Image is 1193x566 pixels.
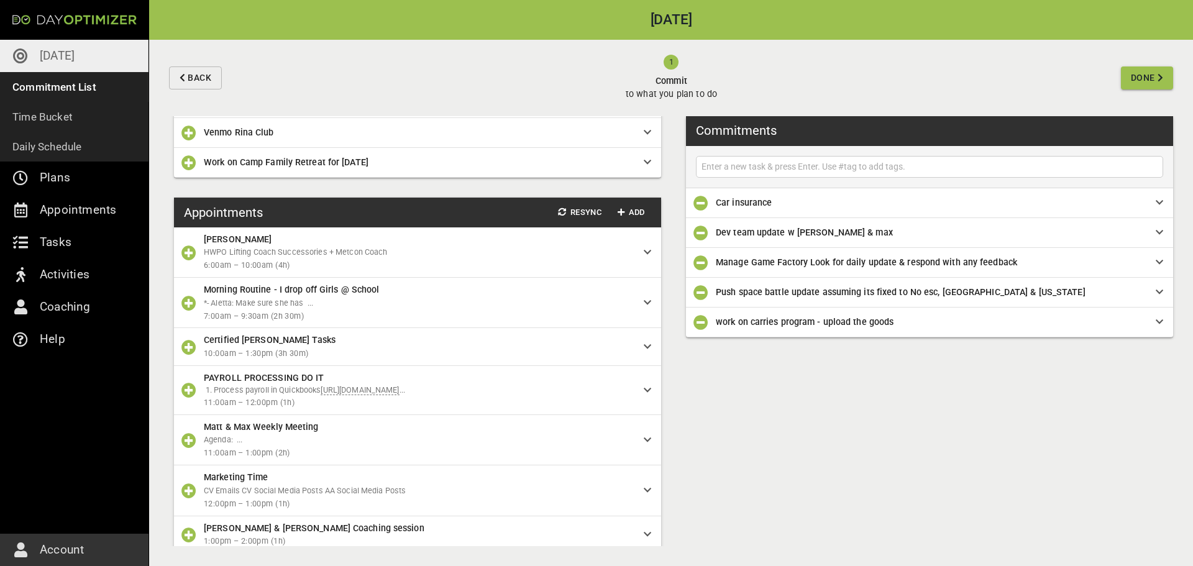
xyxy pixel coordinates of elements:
span: [PERSON_NAME] & [PERSON_NAME] Coaching session [204,523,424,533]
p: to what you plan to do [626,88,717,101]
div: Car insurance [686,188,1173,218]
button: Back [169,66,222,89]
span: Matt & Max Weekly Meeting [204,422,319,432]
div: Dev team update w [PERSON_NAME] & max [686,218,1173,248]
p: Help [40,329,65,349]
div: [PERSON_NAME]HWPO Lifting Coach Successories + Metcon Coach6:00am – 10:00am (4h) [174,227,661,278]
span: [PERSON_NAME] [204,234,272,244]
span: 10:00am – 1:30pm (3h 30m) [204,347,634,360]
h3: Commitments [696,121,777,140]
div: Manage Game Factory Look for daily update & respond with any feedback [686,248,1173,278]
p: Account [40,540,84,560]
a: [URL][DOMAIN_NAME] [321,385,399,395]
span: Process payroll in Quickbooks [214,385,321,395]
div: Certified [PERSON_NAME] Tasks10:00am – 1:30pm (3h 30m) [174,328,661,365]
p: Daily Schedule [12,138,82,155]
span: Done [1131,70,1155,86]
span: Venmo Rina Club [204,127,274,137]
button: Add [611,203,651,222]
p: Appointments [40,200,116,220]
img: Day Optimizer [12,15,137,25]
p: Commitment List [12,78,96,96]
span: work on carries program - upload the goods [716,317,894,327]
span: CV Emails CV Social Media Posts AA Social Media Posts [204,486,406,495]
div: [PERSON_NAME] & [PERSON_NAME] Coaching session1:00pm – 2:00pm (1h) [174,516,661,554]
p: Tasks [40,232,71,252]
span: 12:00pm – 1:00pm (1h) [204,498,634,511]
span: HWPO Lifting Coach Successories + Metcon Coach [204,247,387,257]
span: *- Aletta: Make sure she has ... [204,298,313,308]
span: Certified [PERSON_NAME] Tasks [204,335,336,345]
div: PAYROLL PROCESSING DO IT Process payroll in Quickbooks[URL][DOMAIN_NAME]... 11:00am – 12:00pm (1h) [174,366,661,415]
div: Morning Routine - I drop off Girls @ School*- Aletta: Make sure she has ...7:00am – 9:30am (2h 30m) [174,278,661,328]
span: 1:00pm – 2:00pm (1h) [204,535,634,548]
span: Push space battle update assuming its fixed to No esc, [GEOGRAPHIC_DATA] & [US_STATE] [716,287,1086,297]
span: PAYROLL PROCESSING DO IT [204,373,324,383]
p: Time Bucket [12,108,73,126]
span: Manage Game Factory Look for daily update & respond with any feedback [716,257,1017,267]
div: Marketing TimeCV Emails CV Social Media Posts AA Social Media Posts12:00pm – 1:00pm (1h) [174,465,661,516]
span: Back [188,70,211,86]
input: Enter a new task & press Enter. Use #tag to add tags. [699,159,1160,175]
div: Push space battle update assuming its fixed to No esc, [GEOGRAPHIC_DATA] & [US_STATE] [686,278,1173,308]
div: work on carries program - upload the goods [686,308,1173,337]
span: 7:00am – 9:30am (2h 30m) [204,310,634,323]
button: Done [1121,66,1173,89]
p: Plans [40,168,70,188]
span: Agenda: ... [204,435,242,444]
span: 11:00am – 1:00pm (2h) [204,447,634,460]
p: Coaching [40,297,91,317]
span: Marketing Time [204,472,268,482]
h2: [DATE] [149,13,1193,27]
span: Work on Camp Family Retreat for [DATE] [204,157,368,167]
div: Venmo Rina Club [174,118,661,148]
span: ... [400,385,405,395]
div: Matt & Max Weekly MeetingAgenda: ...11:00am – 1:00pm (2h) [174,415,661,465]
span: Resync [558,206,601,220]
span: Commit [626,75,717,88]
h3: Appointments [184,203,263,222]
p: [DATE] [40,46,75,66]
button: Resync [553,203,606,222]
text: 1 [669,57,674,66]
span: 6:00am – 10:00am (4h) [204,259,634,272]
span: Morning Routine - I drop off Girls @ School [204,285,379,294]
div: Work on Camp Family Retreat for [DATE] [174,148,661,178]
button: Committo what you plan to do [227,40,1116,116]
p: Activities [40,265,89,285]
span: Dev team update w [PERSON_NAME] & max [716,227,893,237]
span: 11:00am – 12:00pm (1h) [204,396,634,409]
span: Car insurance [716,198,772,208]
span: Add [616,206,646,220]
